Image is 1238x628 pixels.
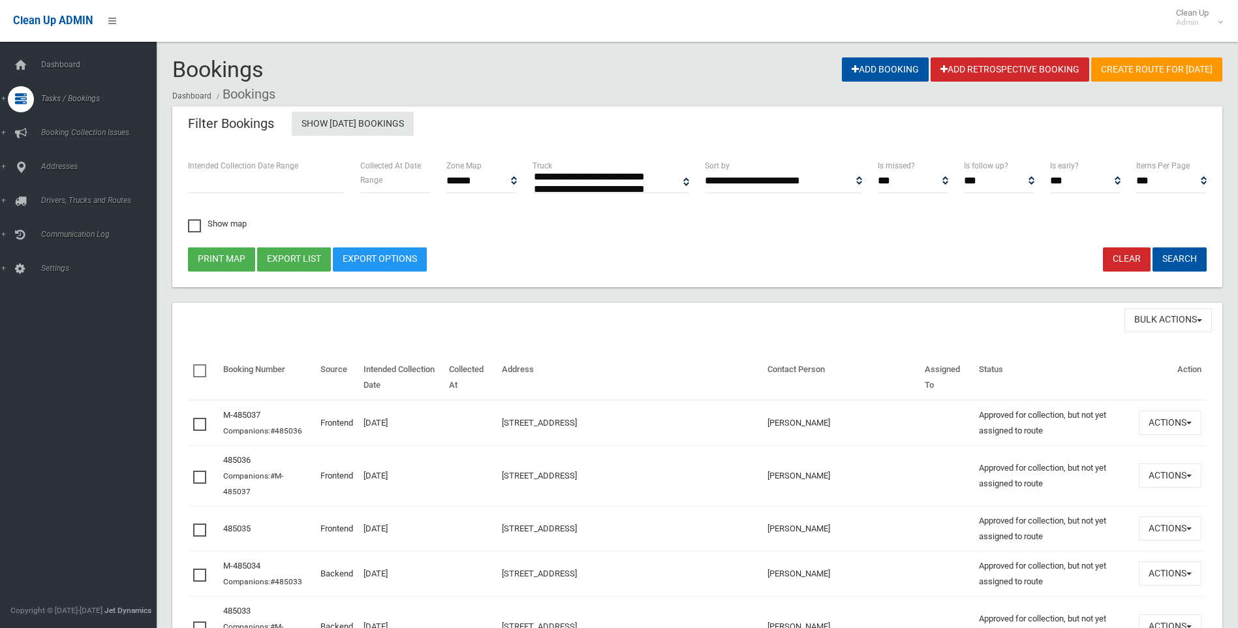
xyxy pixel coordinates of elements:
td: Backend [315,551,358,596]
small: Companions: [223,471,283,496]
a: Show [DATE] Bookings [292,112,414,136]
th: Contact Person [762,355,920,400]
span: Tasks / Bookings [37,94,166,103]
button: Search [1153,247,1207,272]
span: Dashboard [37,60,166,69]
td: [DATE] [358,445,444,506]
a: Export Options [333,247,427,272]
span: Copyright © [DATE]-[DATE] [10,606,102,615]
th: Status [974,355,1134,400]
a: Dashboard [172,91,211,101]
span: Bookings [172,56,264,82]
a: [STREET_ADDRESS] [502,418,577,428]
a: Add Booking [842,57,929,82]
span: Communication Log [37,230,166,239]
label: Truck [533,159,552,173]
td: [DATE] [358,551,444,596]
a: Add Retrospective Booking [931,57,1089,82]
button: Export list [257,247,331,272]
td: Frontend [315,400,358,446]
td: Approved for collection, but not yet assigned to route [974,400,1134,446]
header: Filter Bookings [172,111,290,136]
span: Show map [188,219,247,228]
a: [STREET_ADDRESS] [502,471,577,480]
small: Companions: [223,577,304,586]
td: Approved for collection, but not yet assigned to route [974,551,1134,596]
a: 485035 [223,524,251,533]
span: Clean Up [1169,8,1222,27]
span: Booking Collection Issues [37,128,166,137]
button: Actions [1139,411,1201,435]
button: Bulk Actions [1124,308,1212,332]
li: Bookings [213,82,275,106]
a: #485033 [270,577,302,586]
td: Frontend [315,445,358,506]
th: Address [497,355,762,400]
small: Admin [1176,18,1209,27]
td: Approved for collection, but not yet assigned to route [974,445,1134,506]
span: Clean Up ADMIN [13,14,93,27]
a: Clear [1103,247,1151,272]
button: Actions [1139,516,1201,541]
a: M-485034 [223,561,260,571]
a: #M-485037 [223,471,283,496]
th: Action [1134,355,1207,400]
strong: Jet Dynamics [104,606,151,615]
th: Booking Number [218,355,315,400]
small: Companions: [223,426,304,435]
td: [PERSON_NAME] [762,551,920,596]
button: Actions [1139,463,1201,488]
span: Addresses [37,162,166,171]
button: Print map [188,247,255,272]
th: Intended Collection Date [358,355,444,400]
a: M-485037 [223,410,260,420]
a: [STREET_ADDRESS] [502,524,577,533]
a: 485033 [223,606,251,616]
td: Frontend [315,506,358,551]
td: [PERSON_NAME] [762,445,920,506]
td: Approved for collection, but not yet assigned to route [974,506,1134,551]
a: Create route for [DATE] [1091,57,1222,82]
td: [PERSON_NAME] [762,506,920,551]
th: Collected At [444,355,497,400]
td: [DATE] [358,506,444,551]
td: [DATE] [358,400,444,446]
span: Settings [37,264,166,273]
th: Assigned To [920,355,973,400]
button: Actions [1139,561,1201,586]
td: [PERSON_NAME] [762,400,920,446]
a: #485036 [270,426,302,435]
a: [STREET_ADDRESS] [502,569,577,578]
a: 485036 [223,455,251,465]
span: Drivers, Trucks and Routes [37,196,166,205]
th: Source [315,355,358,400]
